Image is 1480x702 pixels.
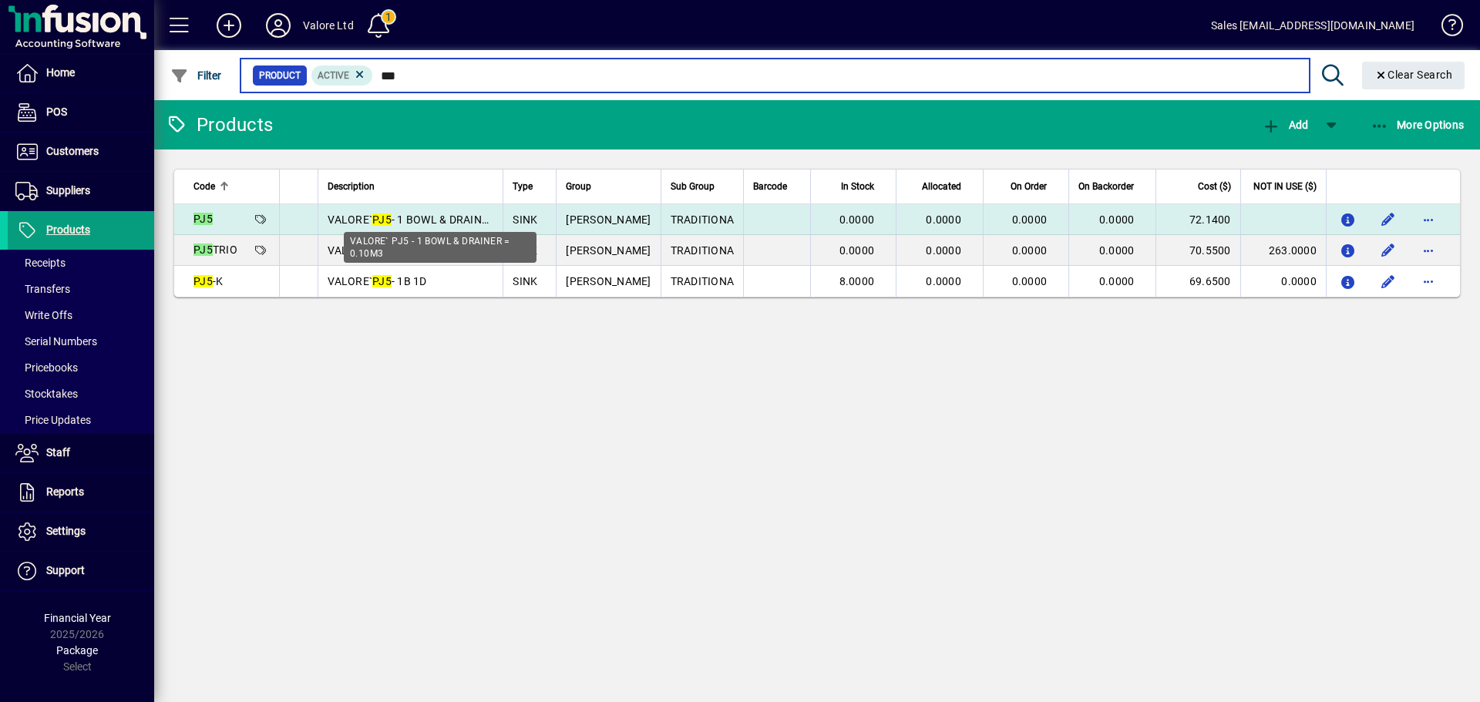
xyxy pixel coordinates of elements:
[1155,235,1239,266] td: 70.5500
[1240,266,1326,297] td: 0.0000
[1416,207,1441,232] button: More options
[1012,275,1048,287] span: 0.0000
[193,275,223,287] span: -K
[841,178,874,195] span: In Stock
[839,244,875,257] span: 0.0000
[926,244,961,257] span: 0.0000
[1099,244,1135,257] span: 0.0000
[193,244,237,256] span: TRIO
[1211,13,1414,38] div: Sales [EMAIL_ADDRESS][DOMAIN_NAME]
[671,275,735,287] span: TRADITIONA
[1376,238,1401,263] button: Edit
[753,178,801,195] div: Barcode
[1376,207,1401,232] button: Edit
[46,66,75,79] span: Home
[906,178,975,195] div: Allocated
[344,232,536,263] div: VALORE` PJ5 - 1 BOWL & DRAINER = 0.10M3
[8,512,154,551] a: Settings
[193,178,215,195] span: Code
[15,283,70,295] span: Transfers
[566,178,651,195] div: Group
[46,564,85,576] span: Support
[204,12,254,39] button: Add
[1367,111,1468,139] button: More Options
[1416,238,1441,263] button: More options
[566,275,651,287] span: [PERSON_NAME]
[8,473,154,512] a: Reports
[8,407,154,433] a: Price Updates
[671,213,735,226] span: TRADITIONA
[15,388,78,400] span: Stocktakes
[1078,178,1148,195] div: On Backorder
[1155,266,1239,297] td: 69.6500
[1012,213,1048,226] span: 0.0000
[8,434,154,472] a: Staff
[922,178,961,195] span: Allocated
[44,612,111,624] span: Financial Year
[1430,3,1461,53] a: Knowledge Base
[926,275,961,287] span: 0.0000
[318,70,349,81] span: Active
[1371,119,1465,131] span: More Options
[8,133,154,171] a: Customers
[1240,235,1326,266] td: 263.0000
[311,65,373,86] mat-chip: Activation Status: Active
[328,244,536,257] span: VALORE` SINK PACK (1B 1D) = 0.10M3
[839,275,875,287] span: 8.0000
[259,68,301,83] span: Product
[56,644,98,657] span: Package
[1374,69,1453,81] span: Clear Search
[566,178,591,195] span: Group
[8,250,154,276] a: Receipts
[671,178,735,195] div: Sub Group
[328,178,493,195] div: Description
[193,244,213,256] em: PJ5
[1376,269,1401,294] button: Edit
[15,414,91,426] span: Price Updates
[15,361,78,374] span: Pricebooks
[8,302,154,328] a: Write Offs
[46,485,84,498] span: Reports
[1416,269,1441,294] button: More options
[1198,178,1231,195] span: Cost ($)
[993,178,1061,195] div: On Order
[46,184,90,196] span: Suppliers
[1262,119,1308,131] span: Add
[1099,213,1135,226] span: 0.0000
[46,525,86,537] span: Settings
[46,223,90,236] span: Products
[166,113,273,137] div: Products
[193,275,213,287] em: PJ5
[1012,244,1048,257] span: 0.0000
[513,178,547,195] div: Type
[8,54,154,92] a: Home
[926,213,961,226] span: 0.0000
[513,213,537,226] span: SINK
[1099,275,1135,287] span: 0.0000
[8,328,154,354] a: Serial Numbers
[328,213,544,226] span: VALORE` - 1 BOWL & DRAINER = 0.10M3
[193,213,213,225] em: PJ5
[8,381,154,407] a: Stocktakes
[671,244,735,257] span: TRADITIONA
[566,244,651,257] span: [PERSON_NAME]
[513,178,533,195] span: Type
[1258,111,1312,139] button: Add
[328,178,375,195] span: Description
[46,106,67,118] span: POS
[1155,204,1239,235] td: 72.1400
[15,257,66,269] span: Receipts
[15,335,97,348] span: Serial Numbers
[1253,178,1317,195] span: NOT IN USE ($)
[372,213,392,226] em: PJ5
[1362,62,1465,89] button: Clear
[839,213,875,226] span: 0.0000
[8,276,154,302] a: Transfers
[753,178,787,195] span: Barcode
[328,275,426,287] span: VALORE` - 1B 1D
[566,213,651,226] span: [PERSON_NAME]
[15,309,72,321] span: Write Offs
[372,275,392,287] em: PJ5
[166,62,226,89] button: Filter
[46,145,99,157] span: Customers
